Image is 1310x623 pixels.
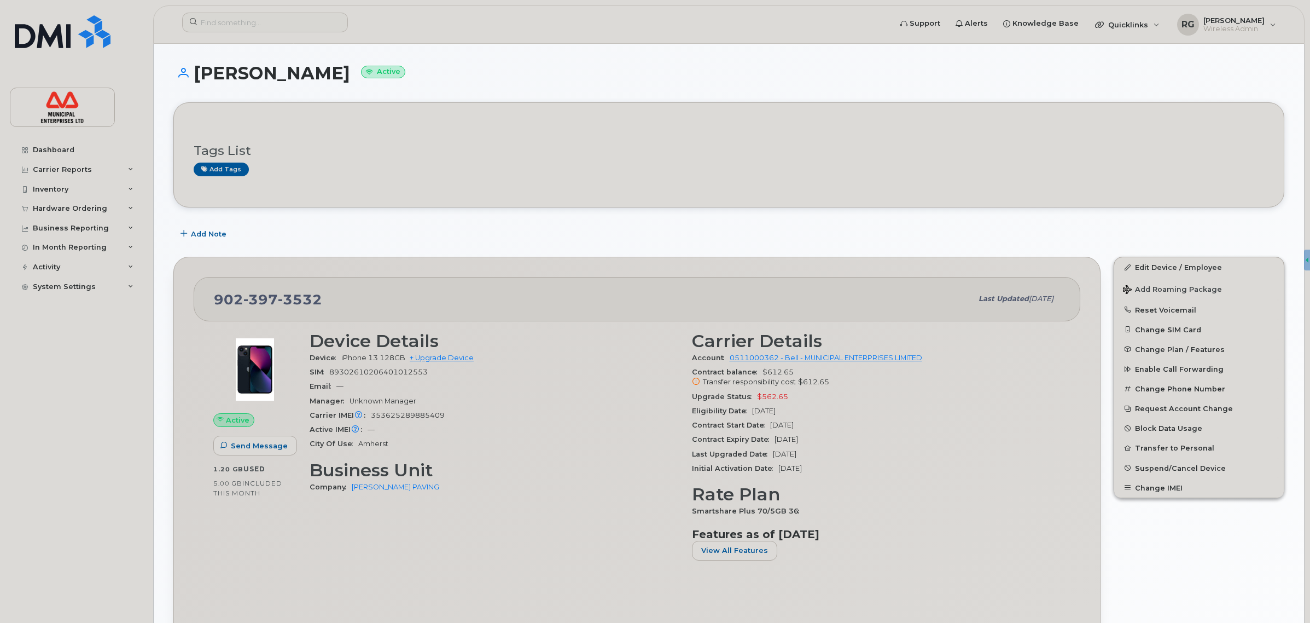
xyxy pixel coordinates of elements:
h1: [PERSON_NAME] [173,64,1284,83]
span: $612.65 [798,378,829,386]
button: Add Note [173,224,236,244]
h3: Carrier Details [692,331,1061,351]
span: 1.20 GB [213,465,243,473]
a: [PERSON_NAME] PAVING [352,483,439,491]
button: Send Message [213,436,297,455]
a: 0511000362 - Bell - MUNICIPAL ENTERPRISES LIMITED [730,354,922,362]
span: Amherst [358,440,388,448]
span: used [243,465,265,473]
span: Last Upgraded Date [692,450,773,458]
span: 5.00 GB [213,480,242,487]
span: Contract balance [692,368,762,376]
span: Active IMEI [310,425,368,434]
h3: Tags List [194,144,1264,158]
button: View All Features [692,541,777,561]
span: Send Message [231,441,288,451]
span: Add Roaming Package [1123,285,1222,296]
span: 397 [243,291,278,308]
span: Device [310,354,341,362]
a: Edit Device / Employee [1114,257,1284,277]
span: [DATE] [773,450,796,458]
a: + Upgrade Device [410,354,474,362]
span: Company [310,483,352,491]
button: Request Account Change [1114,399,1284,418]
span: SIM [310,368,329,376]
span: [DATE] [770,421,794,429]
h3: Features as of [DATE] [692,528,1061,541]
span: [DATE] [775,435,798,443]
span: Carrier IMEI [310,411,371,419]
span: Account [692,354,730,362]
button: Enable Call Forwarding [1114,359,1284,379]
span: — [336,382,343,390]
span: 89302610206401012553 [329,368,428,376]
span: Active [226,415,249,425]
span: Smartshare Plus 70/5GB 36 [692,507,805,515]
span: Change Plan / Features [1135,345,1225,353]
button: Change Phone Number [1114,379,1284,399]
span: City Of Use [310,440,358,448]
span: Upgrade Status [692,393,757,401]
span: Last updated [979,295,1029,303]
span: — [368,425,375,434]
span: 353625289885409 [371,411,445,419]
button: Add Roaming Package [1114,278,1284,300]
span: iPhone 13 128GB [341,354,405,362]
span: Enable Call Forwarding [1135,365,1224,373]
span: Initial Activation Date [692,464,778,472]
button: Change Plan / Features [1114,339,1284,359]
span: $562.65 [757,393,788,401]
span: Email [310,382,336,390]
span: [DATE] [752,407,776,415]
h3: Business Unit [310,460,679,480]
h3: Device Details [310,331,679,351]
button: Change SIM Card [1114,320,1284,339]
button: Suspend/Cancel Device [1114,458,1284,478]
small: Active [361,66,405,78]
span: Unknown Manager [350,397,416,405]
span: 902 [214,291,322,308]
span: included this month [213,479,282,497]
span: 3532 [278,291,322,308]
a: Add tags [194,163,249,176]
button: Block Data Usage [1114,418,1284,438]
img: image20231002-3703462-1ig824h.jpeg [222,337,288,402]
span: Add Note [191,229,226,239]
button: Reset Voicemail [1114,300,1284,320]
span: View All Features [701,545,768,556]
span: [DATE] [778,464,802,472]
span: Contract Start Date [692,421,770,429]
button: Transfer to Personal [1114,438,1284,458]
span: Manager [310,397,350,405]
span: Suspend/Cancel Device [1135,464,1226,472]
span: [DATE] [1029,295,1053,303]
span: $612.65 [692,368,1061,388]
h3: Rate Plan [692,484,1061,504]
span: Transfer responsibility cost [703,378,796,386]
button: Change IMEI [1114,478,1284,498]
span: Eligibility Date [692,407,752,415]
span: Contract Expiry Date [692,435,775,443]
